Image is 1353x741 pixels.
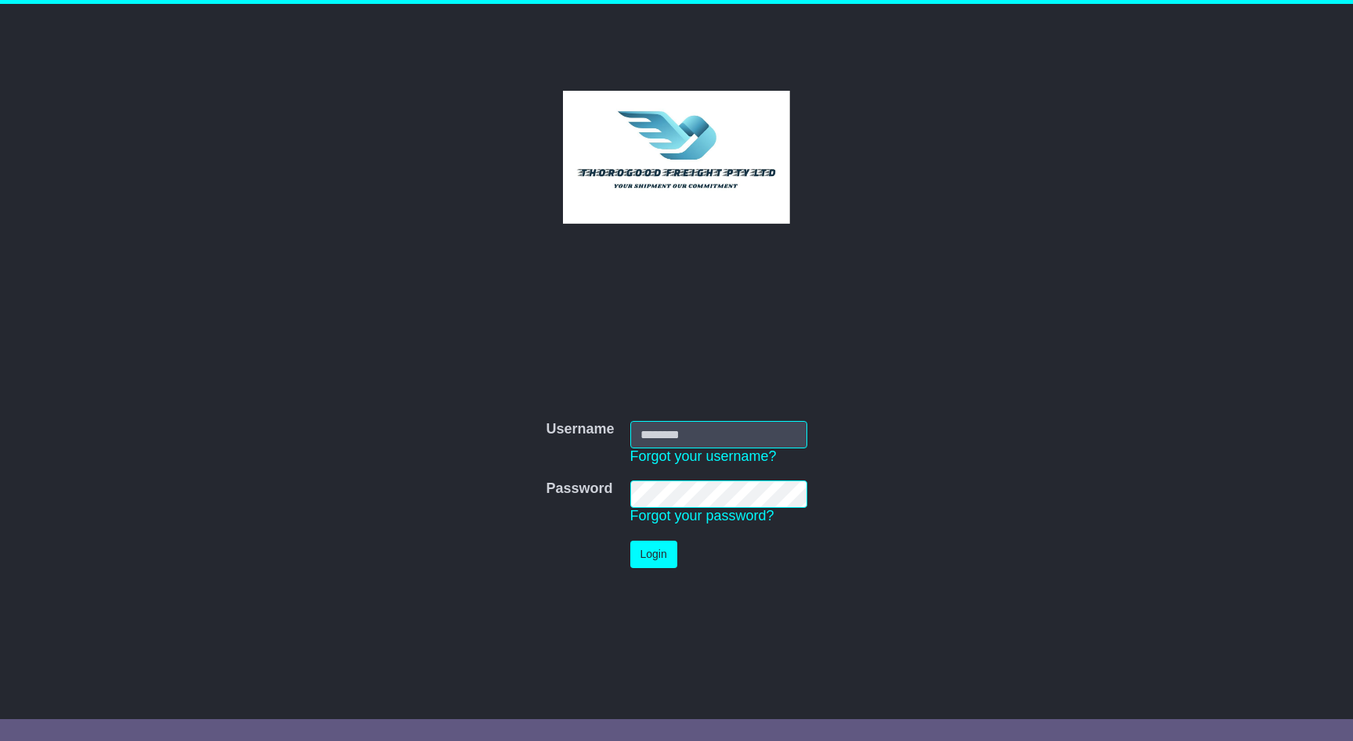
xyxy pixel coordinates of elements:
[546,480,612,498] label: Password
[546,421,614,438] label: Username
[630,541,677,568] button: Login
[630,508,774,523] a: Forgot your password?
[630,448,777,464] a: Forgot your username?
[563,91,791,224] img: Thorogood Freight Pty Ltd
